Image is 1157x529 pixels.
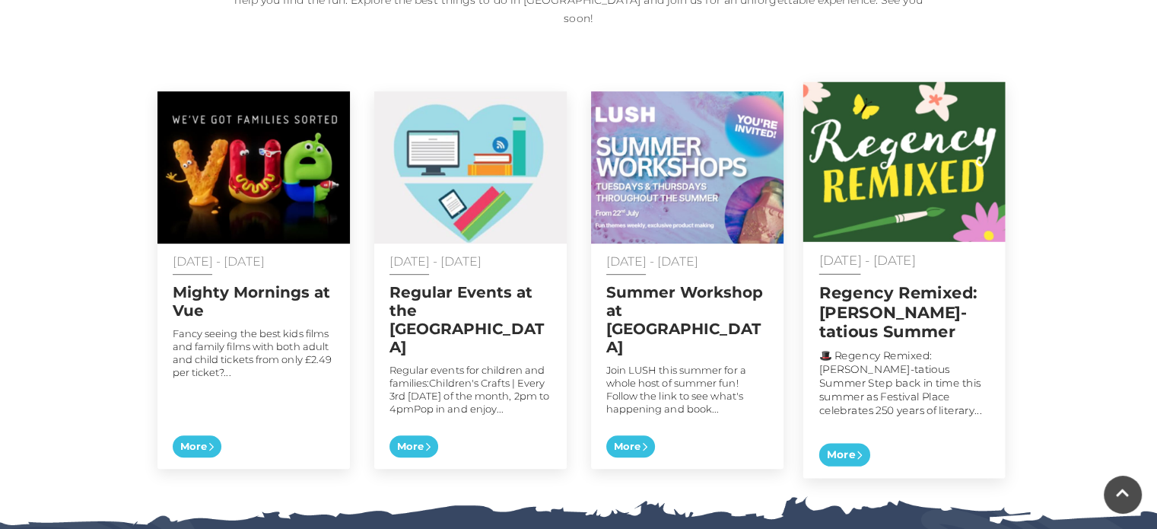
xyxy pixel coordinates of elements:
h2: Mighty Mornings at Vue [173,283,335,320]
a: [DATE] - [DATE] Mighty Mornings at Vue Fancy seeing the best kids films and family films with bot... [157,91,350,469]
p: [DATE] - [DATE] [389,255,551,268]
p: [DATE] - [DATE] [606,255,768,268]
span: More [389,435,438,458]
h2: Summer Workshop at [GEOGRAPHIC_DATA] [606,283,768,356]
p: [DATE] - [DATE] [818,253,989,267]
p: Fancy seeing the best kids films and family films with both adult and child tickets from only £2.... [173,327,335,379]
p: 🎩 Regency Remixed: [PERSON_NAME]-tatious Summer Step back in time this summer as Festival Place c... [818,349,989,416]
span: More [173,435,221,458]
p: [DATE] - [DATE] [173,255,335,268]
a: [DATE] - [DATE] Regency Remixed: [PERSON_NAME]-tatious Summer 🎩 Regency Remixed: [PERSON_NAME]-ta... [803,82,1005,479]
h2: Regular Events at the [GEOGRAPHIC_DATA] [389,283,551,356]
span: More [606,435,655,458]
a: [DATE] - [DATE] Regular Events at the [GEOGRAPHIC_DATA] Regular events for children and families:... [374,91,567,469]
p: Regular events for children and families:Children's Crafts | Every 3rd [DATE] of the month, 2pm t... [389,364,551,416]
a: [DATE] - [DATE] Summer Workshop at [GEOGRAPHIC_DATA] Join LUSH this summer for a whole host of su... [591,91,784,469]
p: Join LUSH this summer for a whole host of summer fun! Follow the link to see what's happening and... [606,364,768,416]
span: More [818,443,869,467]
h2: Regency Remixed: [PERSON_NAME]-tatious Summer [818,283,989,341]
